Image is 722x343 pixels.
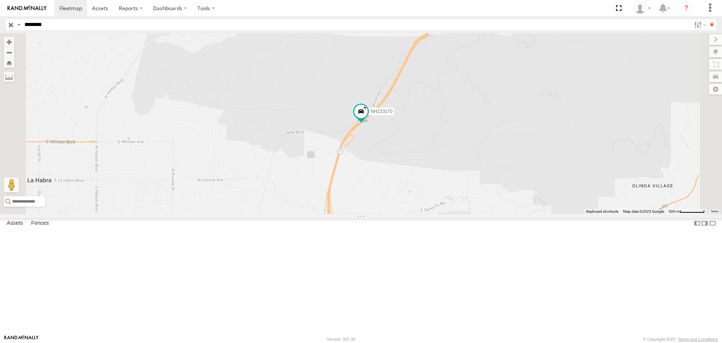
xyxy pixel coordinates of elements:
[693,218,701,229] label: Dock Summary Table to the Left
[666,209,707,214] button: Map Scale: 500 m per 63 pixels
[371,109,393,114] span: NHZ33170
[586,209,619,214] button: Keyboard shortcuts
[669,209,680,213] span: 500 m
[4,335,39,343] a: Visit our Website
[701,218,708,229] label: Dock Summary Table to the Right
[16,19,22,30] label: Search Query
[8,6,47,11] img: rand-logo.svg
[27,218,53,229] label: Fences
[691,19,707,30] label: Search Filter Options
[4,47,14,58] button: Zoom out
[711,210,719,213] a: Terms (opens in new tab)
[643,337,718,341] div: © Copyright 2025 -
[680,2,692,14] i: ?
[4,58,14,68] button: Zoom Home
[678,337,718,341] a: Terms and Conditions
[3,218,27,229] label: Assets
[632,3,654,14] div: Zulema McIntosch
[327,337,355,341] div: Version: 307.00
[4,72,14,82] label: Measure
[709,218,716,229] label: Hide Summary Table
[4,37,14,47] button: Zoom in
[4,177,19,192] button: Drag Pegman onto the map to open Street View
[709,84,722,95] label: Map Settings
[623,209,664,213] span: Map data ©2025 Google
